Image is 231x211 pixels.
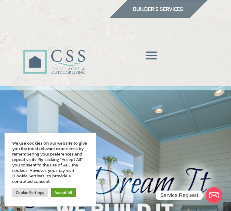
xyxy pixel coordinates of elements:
[23,33,85,77] img: CSS Fireplaces & Outdoor Living (Formerly Construction Solutions & Supply)- Jacksonville Ormond B...
[12,188,48,197] a: Cookie Settings
[206,187,222,203] a: Email
[51,188,76,197] a: Accept All
[109,12,208,20] a: builder services construction supply
[12,140,88,184] div: We use cookies on our website to give you the most relevant experience by remembering your prefer...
